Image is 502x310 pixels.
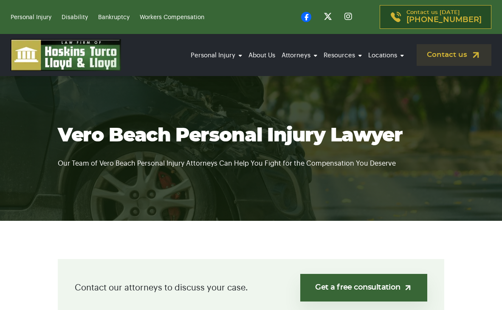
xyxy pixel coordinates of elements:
a: Workers Compensation [140,14,204,20]
a: Locations [366,44,406,67]
a: Attorneys [279,44,319,67]
p: Our Team of Vero Beach Personal Injury Attorneys Can Help You Fight for the Compensation You Deserve [58,147,444,169]
a: Contact us [417,44,491,66]
a: Resources [322,44,364,67]
img: logo [11,39,121,71]
h1: Vero Beach Personal Injury Lawyer [58,124,444,147]
a: Bankruptcy [98,14,130,20]
a: Disability [62,14,88,20]
img: arrow-up-right-light.svg [403,283,412,292]
a: Contact us [DATE][PHONE_NUMBER] [380,5,491,29]
a: About Us [246,44,277,67]
span: [PHONE_NUMBER] [406,16,482,24]
p: Contact us [DATE] [406,10,482,24]
a: Personal Injury [11,14,51,20]
a: Personal Injury [189,44,244,67]
a: Get a free consultation [300,274,427,302]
